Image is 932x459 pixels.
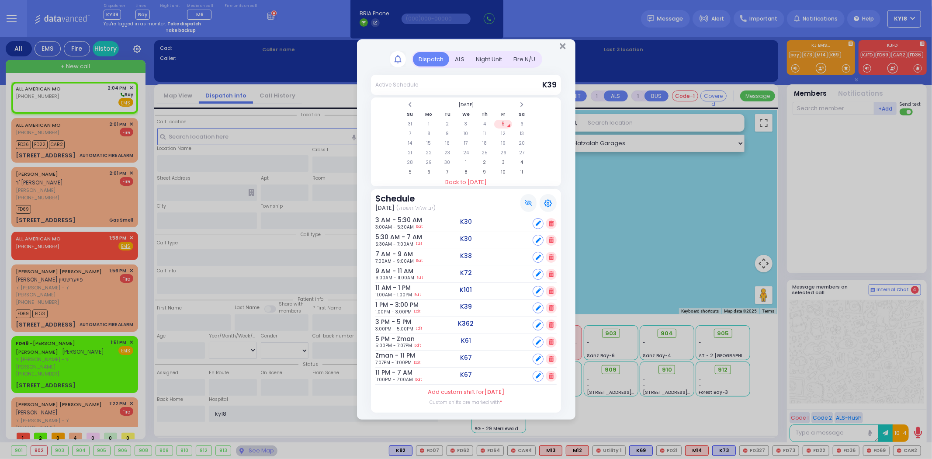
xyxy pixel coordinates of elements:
h5: K30 [460,218,472,226]
label: Add custom shift for [428,388,504,396]
td: 2 [476,158,494,167]
h5: K38 [460,252,472,260]
a: Edit [416,241,422,247]
th: Fr [494,110,512,119]
h6: 5 PM - Zman [375,335,399,343]
h5: K61 [461,337,471,344]
span: Previous Month [408,101,412,108]
label: Custom shifts are marked with [430,399,502,406]
h6: 9 AM - 11 AM [375,268,399,275]
th: Sa [513,110,531,119]
th: Su [401,110,419,119]
th: We [457,110,475,119]
td: 8 [420,129,438,138]
span: 5:00PM - 7:07PM [375,342,412,349]
td: 15 [420,139,438,148]
td: 3 [457,120,475,129]
h5: K67 [460,371,472,379]
span: 3:00AM - 5:30AM [375,224,414,230]
td: 14 [401,139,419,148]
h6: 5:30 AM - 7 AM [375,233,399,241]
span: [DATE] [484,388,504,396]
td: 24 [457,149,475,157]
td: 1 [420,120,438,129]
th: Tu [439,110,457,119]
td: 5 [401,168,419,177]
td: 31 [401,120,419,129]
h6: 7 AM - 9 AM [375,250,399,258]
td: 30 [439,158,457,167]
td: 6 [513,120,531,129]
h5: K101 [460,286,472,294]
td: 11 [513,168,531,177]
h5: K362 [458,320,474,327]
td: 10 [457,129,475,138]
th: Select Month [420,101,512,109]
td: 26 [494,149,512,157]
span: 1:00PM - 3:00PM [375,309,412,315]
span: 11:00PM - 7:00AM [375,376,413,383]
div: Fire N/U [508,52,541,66]
h6: 11 AM - 1 PM [375,284,399,292]
td: 21 [401,149,419,157]
td: 19 [494,139,512,148]
td: 7 [401,129,419,138]
td: 25 [476,149,494,157]
td: 27 [513,149,531,157]
a: Edit [414,359,420,366]
div: Night Unit [470,52,508,66]
a: Edit [416,258,423,264]
td: 4 [513,158,531,167]
h6: 11 PM - 7 AM [375,369,399,376]
td: 12 [494,129,512,138]
td: 16 [439,139,457,148]
span: 11:00AM - 1:00PM [375,292,412,298]
a: Edit [416,326,422,332]
td: 3 [494,158,512,167]
td: 11 [476,129,494,138]
a: Back to [DATE] [371,178,561,187]
a: Edit [416,376,422,383]
td: 9 [439,129,457,138]
td: 20 [513,139,531,148]
span: 9:00AM - 11:00AM [375,275,414,281]
td: 2 [439,120,457,129]
h5: K30 [460,235,472,243]
td: 1 [457,158,475,167]
h6: 3 PM - 5 PM [375,318,399,326]
span: [DATE] [375,204,395,212]
td: 17 [457,139,475,148]
td: 23 [439,149,457,157]
td: 28 [401,158,419,167]
span: 7:07PM - 11:00PM [375,359,412,366]
span: K39 [542,80,557,90]
td: 7 [439,168,457,177]
td: 5 [494,120,512,129]
a: Edit [417,275,423,281]
td: 22 [420,149,438,157]
h6: 1 PM - 3:00 PM [375,301,399,309]
span: (יב אלול תשפה) [396,204,436,212]
a: Edit [415,342,421,349]
div: Active Schedule [375,81,418,89]
th: Th [476,110,494,119]
th: Mo [420,110,438,119]
a: Edit [416,224,423,230]
td: 8 [457,168,475,177]
span: Next Month [520,101,524,108]
a: Edit [414,309,420,315]
h5: K72 [460,269,472,277]
span: 5:30AM - 7:00AM [375,241,413,247]
td: 13 [513,129,531,138]
button: Close [560,42,565,51]
td: 4 [476,120,494,129]
div: Dispatch [413,52,449,66]
h5: K67 [460,354,472,362]
a: Edit [415,292,421,298]
td: 6 [420,168,438,177]
h5: K39 [460,303,472,310]
td: 9 [476,168,494,177]
td: 18 [476,139,494,148]
td: 29 [420,158,438,167]
span: 3:00PM - 5:00PM [375,326,413,332]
